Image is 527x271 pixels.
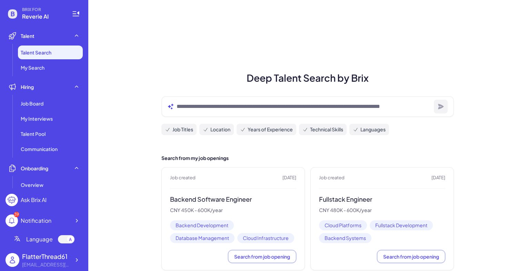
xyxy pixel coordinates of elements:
span: Job created [319,174,345,181]
span: Years of Experience [248,126,293,133]
span: Job created [170,174,196,181]
div: Notification [21,217,51,225]
span: Job Board [21,100,43,107]
div: chencao@reverie-ai.com [22,261,70,268]
span: [DATE] [282,174,296,181]
span: Talent Pool [21,130,46,137]
span: My Search [21,64,44,71]
button: Search from job opening [228,250,296,263]
span: Languages [360,126,386,133]
span: Backend Development [170,220,234,230]
span: Cloud Infrastructure [237,233,294,243]
span: BRIX FOR [22,7,63,12]
span: Technical Skills [310,126,343,133]
button: Search from job opening [377,250,445,263]
span: Communication [21,145,58,152]
span: Hiring [21,83,34,90]
span: Onboarding [21,165,48,172]
p: CNY 450K - 600K/year [170,207,296,213]
span: Talent Search [21,49,51,56]
p: CNY 480K - 600K/year [319,207,445,213]
span: [DATE] [431,174,445,181]
span: My Interviews [21,115,53,122]
h1: Deep Talent Search by Brix [153,71,462,85]
h3: Backend Software Engineer [170,195,296,203]
span: Language [26,235,53,243]
span: Search from job opening [234,253,290,260]
span: Location [210,126,230,133]
span: Overview [21,181,43,188]
h2: Search from my job openings [161,154,454,162]
span: Database Management [170,233,235,243]
div: Ask Brix AI [21,196,47,204]
span: Backend Systems [319,233,371,243]
div: FlatterThread61 [22,252,70,261]
span: Fullstack Development [370,220,433,230]
span: Job Titles [172,126,193,133]
img: user_logo.png [6,253,19,267]
div: 39 [14,212,19,217]
span: Search from job opening [383,253,439,260]
h3: Fullstack Engineer [319,195,445,203]
span: Reverie AI [22,12,63,21]
span: Talent [21,32,34,39]
span: Cloud Platforms [319,220,367,230]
